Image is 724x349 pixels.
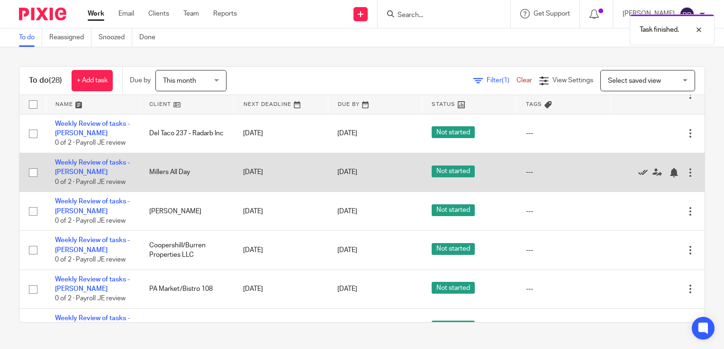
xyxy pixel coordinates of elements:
[55,121,130,137] a: Weekly Review of tasks - [PERSON_NAME]
[526,102,542,107] span: Tags
[432,126,475,138] span: Not started
[148,9,169,18] a: Clients
[234,192,328,231] td: [DATE]
[552,77,593,84] span: View Settings
[55,179,126,185] span: 0 of 2 · Payroll JE review
[49,28,91,47] a: Reassigned
[55,296,126,302] span: 0 of 2 · Payroll JE review
[55,237,130,253] a: Weekly Review of tasks - [PERSON_NAME]
[55,159,130,175] a: Weekly Review of tasks - [PERSON_NAME]
[140,114,234,153] td: Del Taco 237 - Radarb Inc
[140,231,234,270] td: Coopershill/Burren Properties LLC
[337,286,357,292] span: [DATE]
[638,167,652,177] a: Mark as done
[88,9,104,18] a: Work
[55,256,126,263] span: 0 of 2 · Payroll JE review
[19,28,42,47] a: To do
[679,7,695,22] img: svg%3E
[432,243,475,255] span: Not started
[487,77,516,84] span: Filter
[130,76,151,85] p: Due by
[55,140,126,147] span: 0 of 2 · Payroll JE review
[49,77,62,84] span: (28)
[163,78,196,84] span: This month
[139,28,163,47] a: Done
[526,207,601,216] div: ---
[337,208,357,215] span: [DATE]
[502,77,509,84] span: (1)
[516,77,532,84] a: Clear
[99,28,132,47] a: Snoozed
[118,9,134,18] a: Email
[337,130,357,137] span: [DATE]
[213,9,237,18] a: Reports
[526,245,601,255] div: ---
[140,153,234,192] td: Millers All Day
[432,282,475,294] span: Not started
[526,284,601,294] div: ---
[337,169,357,176] span: [DATE]
[432,321,475,332] span: Not started
[55,198,130,214] a: Weekly Review of tasks - [PERSON_NAME]
[432,166,475,177] span: Not started
[29,76,62,86] h1: To do
[19,8,66,20] img: Pixie
[526,167,601,177] div: ---
[72,70,113,91] a: + Add task
[140,270,234,308] td: PA Market/Bistro 108
[234,308,328,347] td: [DATE]
[55,276,130,292] a: Weekly Review of tasks - [PERSON_NAME]
[234,114,328,153] td: [DATE]
[55,315,130,331] a: Weekly Review of tasks - [PERSON_NAME]
[140,308,234,347] td: Napoli Pizza & Restaurant
[234,153,328,192] td: [DATE]
[640,25,679,35] p: Task finished.
[432,204,475,216] span: Not started
[234,270,328,308] td: [DATE]
[55,218,126,224] span: 0 of 2 · Payroll JE review
[234,231,328,270] td: [DATE]
[140,192,234,231] td: [PERSON_NAME]
[526,129,601,138] div: ---
[337,247,357,253] span: [DATE]
[183,9,199,18] a: Team
[608,78,661,84] span: Select saved view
